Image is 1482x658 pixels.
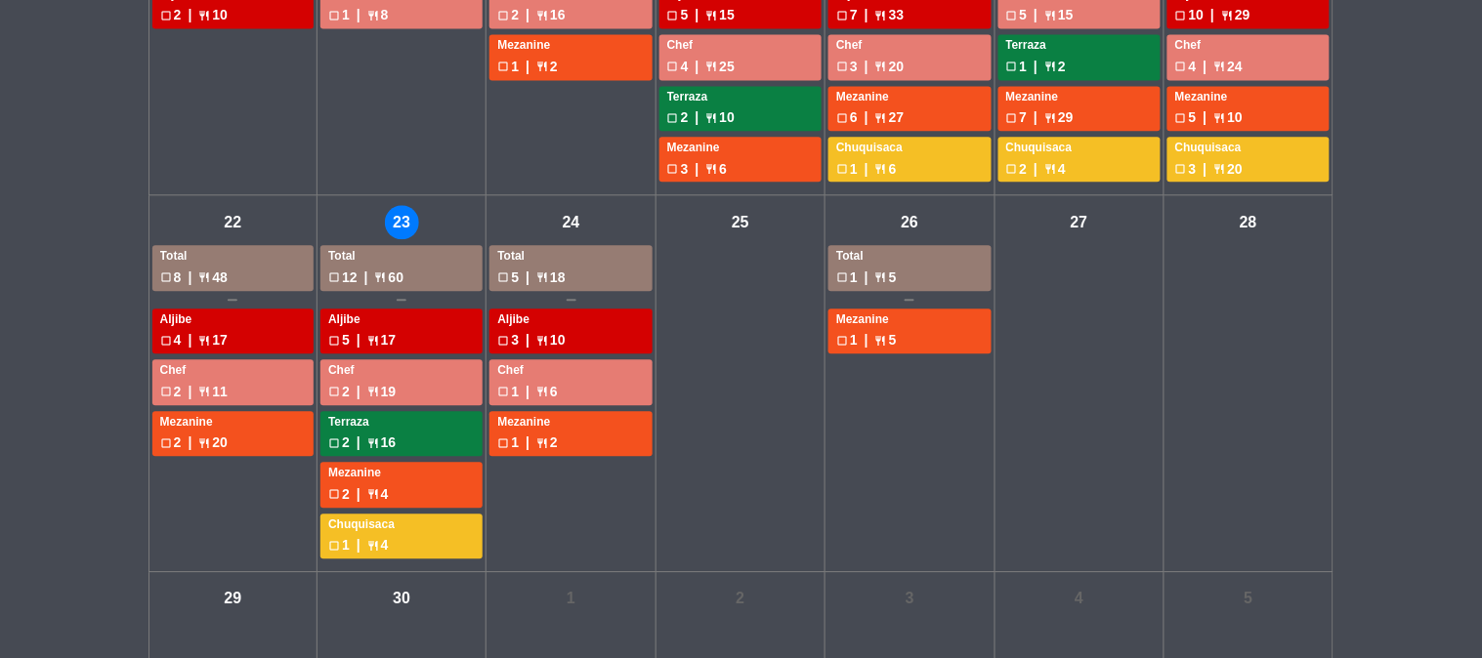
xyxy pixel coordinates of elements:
div: 7 33 [836,4,983,26]
div: 3 10 [497,329,644,351]
span: | [357,534,360,556]
div: 2 19 [328,381,475,403]
span: check_box_outline_blank [497,437,509,449]
div: Mezanine [836,310,983,330]
span: | [526,267,529,289]
span: restaurant [875,10,887,21]
span: | [1204,56,1207,78]
span: | [357,483,360,506]
div: Chef [328,361,475,381]
span: | [865,56,868,78]
div: 1 5 [836,267,983,289]
span: | [696,106,699,129]
div: Aljibe [160,310,306,330]
div: 4 25 [667,56,814,78]
div: 2 4 [1006,158,1153,181]
div: 5 18 [497,267,644,289]
div: Mezanine [1175,88,1322,107]
div: 23 [385,205,419,239]
div: 4 17 [160,329,306,351]
span: restaurant [367,540,379,552]
span: | [357,432,360,454]
span: check_box_outline_blank [328,10,340,21]
span: check_box_outline_blank [1006,10,1018,21]
span: | [526,329,529,351]
span: restaurant [706,10,718,21]
span: restaurant [367,335,379,347]
div: 3 [893,582,927,616]
div: Total [497,247,644,267]
div: 25 [723,205,757,239]
span: | [1204,158,1207,181]
span: restaurant [1221,10,1233,21]
div: 3 6 [667,158,814,181]
span: | [357,329,360,351]
div: Mezanine [667,139,814,158]
div: 1 4 [328,534,475,556]
div: 5 17 [328,329,475,351]
div: 7 29 [1006,106,1153,129]
div: 2 [723,582,757,616]
span: restaurant [1214,112,1226,124]
span: | [865,158,868,181]
div: 1 8 [328,4,475,26]
div: Chef [836,36,983,56]
span: check_box_outline_blank [836,112,848,124]
span: check_box_outline_blank [497,386,509,397]
span: restaurant [367,386,379,397]
div: 4 24 [1175,56,1322,78]
div: Mezanine [1006,88,1153,107]
span: | [526,432,529,454]
span: check_box_outline_blank [160,271,172,283]
div: Total [328,247,475,267]
div: 2 4 [328,483,475,506]
span: | [696,4,699,26]
span: check_box_outline_blank [328,488,340,500]
div: 27 [1062,205,1096,239]
span: | [865,106,868,129]
span: restaurant [536,335,548,347]
span: | [1034,158,1037,181]
span: restaurant [536,386,548,397]
span: | [1210,4,1214,26]
span: restaurant [198,10,210,21]
div: 12 60 [328,267,475,289]
div: Mezanine [497,36,644,56]
div: 5 [1232,582,1266,616]
div: 1 6 [836,158,983,181]
div: Chuquisaca [1006,139,1153,158]
div: 22 [216,205,250,239]
span: | [189,432,192,454]
span: check_box_outline_blank [1175,61,1187,72]
span: restaurant [1214,163,1226,175]
span: | [357,4,360,26]
div: Total [836,247,983,267]
div: Aljibe [328,310,475,330]
div: Chuquisaca [328,515,475,535]
span: restaurant [536,61,548,72]
span: | [1204,106,1207,129]
span: restaurant [875,112,887,124]
span: restaurant [875,271,887,283]
span: | [696,158,699,181]
div: Terraza [667,88,814,107]
div: 2 16 [497,4,644,26]
span: restaurant [536,10,548,21]
span: | [526,56,529,78]
div: 1 6 [497,381,644,403]
span: | [189,381,192,403]
span: | [1034,106,1037,129]
div: 1 [554,582,588,616]
span: check_box_outline_blank [328,540,340,552]
span: restaurant [706,61,718,72]
div: 3 20 [1175,158,1322,181]
span: check_box_outline_blank [1006,112,1018,124]
span: restaurant [536,437,548,449]
span: check_box_outline_blank [160,10,172,21]
span: | [189,267,192,289]
span: check_box_outline_blank [1175,163,1187,175]
div: Terraza [1006,36,1153,56]
div: Chuquisaca [1175,139,1322,158]
span: | [865,4,868,26]
div: 4 [1062,582,1096,616]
